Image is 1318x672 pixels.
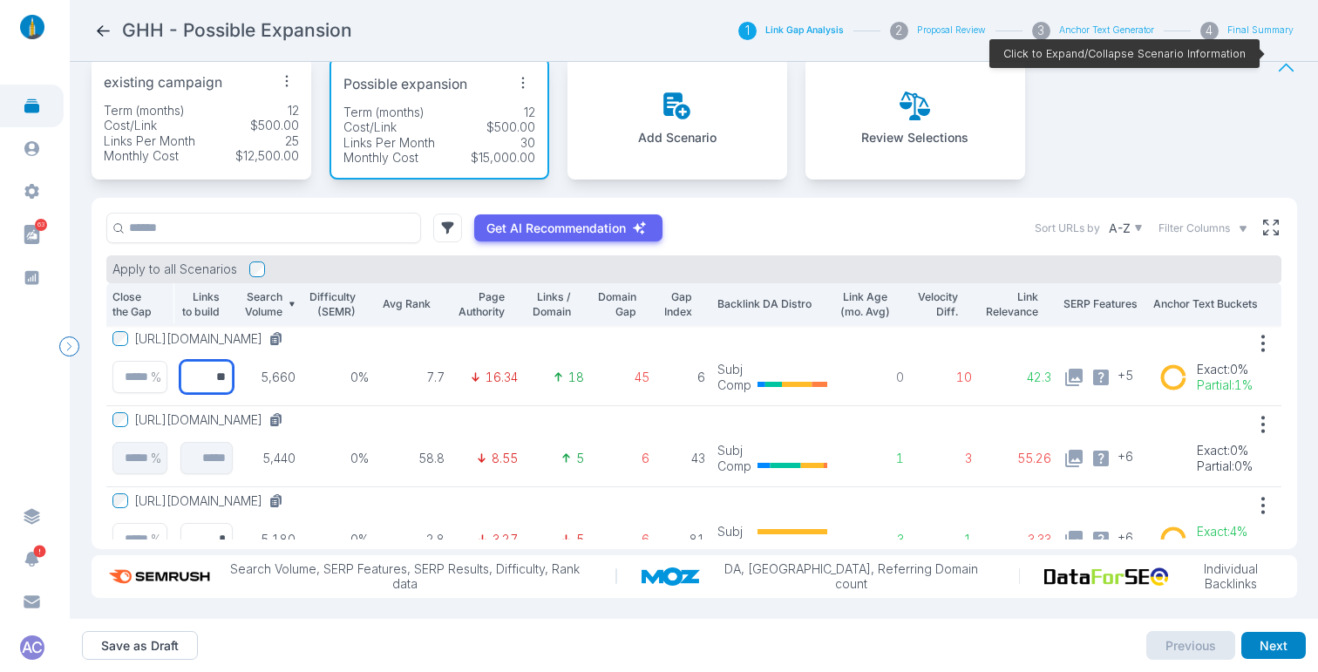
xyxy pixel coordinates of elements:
[839,289,891,320] p: Link Age (mo. Avg)
[112,289,154,320] p: Close the Gap
[1118,529,1133,546] span: + 6
[717,458,751,474] p: Comp
[82,631,198,661] button: Save as Draft
[1197,540,1260,555] p: Partial : 10%
[122,18,352,43] h2: GHH - Possible Expansion
[916,451,972,466] p: 3
[242,451,296,466] p: 5,440
[35,219,47,231] span: 63
[14,15,51,39] img: linklaunch_small.2ae18699.png
[493,532,518,547] p: 3.27
[662,451,705,466] p: 43
[638,130,717,146] p: Add Scenario
[250,118,299,133] p: $500.00
[104,72,222,94] p: existing campaign
[486,119,535,135] p: $500.00
[151,451,161,466] p: %
[288,103,299,119] p: 12
[151,370,161,385] p: %
[242,289,282,320] p: Search Volume
[104,148,179,164] p: Monthly Cost
[1032,22,1050,40] div: 3
[839,370,905,385] p: 0
[596,451,650,466] p: 6
[638,91,717,146] button: Add Scenario
[471,150,535,166] p: $15,000.00
[285,133,299,149] p: 25
[343,135,435,151] p: Links Per Month
[839,532,905,547] p: 3
[492,451,518,466] p: 8.55
[134,412,290,428] button: [URL][DOMAIN_NAME]
[984,370,1052,385] p: 42.3
[1197,362,1253,377] p: Exact : 0%
[1109,221,1131,236] p: A-Z
[242,532,296,547] p: 5,180
[916,370,972,385] p: 10
[717,524,751,540] p: Subj
[738,22,757,40] div: 1
[474,214,662,242] button: Get AI Recommendation
[717,540,751,555] p: Comp
[1197,524,1260,540] p: Exact : 4%
[1118,367,1133,384] span: + 5
[642,567,710,586] img: moz_logo.a3998d80.png
[381,296,431,312] p: Avg Rank
[717,377,751,393] p: Comp
[984,451,1052,466] p: 55.26
[308,289,356,320] p: Difficulty (SEMR)
[104,103,185,119] p: Term (months)
[343,105,425,120] p: Term (months)
[1063,296,1141,312] p: SERP Features
[151,532,161,547] p: %
[662,289,692,320] p: Gap Index
[717,362,751,377] p: Subj
[1197,458,1253,474] p: Partial : 0%
[576,451,584,466] p: 5
[1106,217,1146,239] button: A-Z
[1197,443,1253,458] p: Exact : 0%
[134,331,290,347] button: [URL][DOMAIN_NAME]
[343,74,467,96] p: Possible expansion
[134,493,290,509] button: [URL][DOMAIN_NAME]
[917,24,986,37] button: Proposal Review
[1158,221,1248,236] button: Filter Columns
[530,289,571,320] p: Links / Domain
[1227,24,1294,37] button: Final Summary
[916,289,958,320] p: Velocity Diff.
[717,443,751,458] p: Subj
[104,118,157,133] p: Cost/Link
[765,24,844,37] button: Link Gap Analysis
[1035,221,1100,236] label: Sort URLs by
[1153,296,1275,312] p: Anchor Text Buckets
[662,370,705,385] p: 6
[381,451,445,466] p: 58.8
[218,561,591,592] p: Search Volume, SERP Features, SERP Results, Difficulty, Rank data
[343,119,397,135] p: Cost/Link
[235,148,299,164] p: $12,500.00
[1241,632,1306,660] button: Next
[709,561,994,592] p: DA, [GEOGRAPHIC_DATA], Referring Domain count
[1197,377,1253,393] p: Partial : 1%
[242,370,296,385] p: 5,660
[381,532,445,547] p: 2.8
[662,532,705,547] p: 81
[568,370,584,385] p: 18
[1003,46,1246,62] p: Click to Expand/Collapse Scenario Information
[381,370,445,385] p: 7.7
[861,91,968,146] button: Review Selections
[984,532,1052,547] p: 3.33
[1146,631,1235,661] button: Previous
[343,150,418,166] p: Monthly Cost
[1158,221,1230,236] span: Filter Columns
[984,289,1038,320] p: Link Relevance
[576,532,584,547] p: 5
[524,105,535,120] p: 12
[717,296,827,312] p: Backlink DA Distro
[916,532,972,547] p: 1
[180,289,220,320] p: Links to build
[596,289,637,320] p: Domain Gap
[308,532,370,547] p: 0%
[486,370,518,385] p: 16.34
[596,532,650,547] p: 6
